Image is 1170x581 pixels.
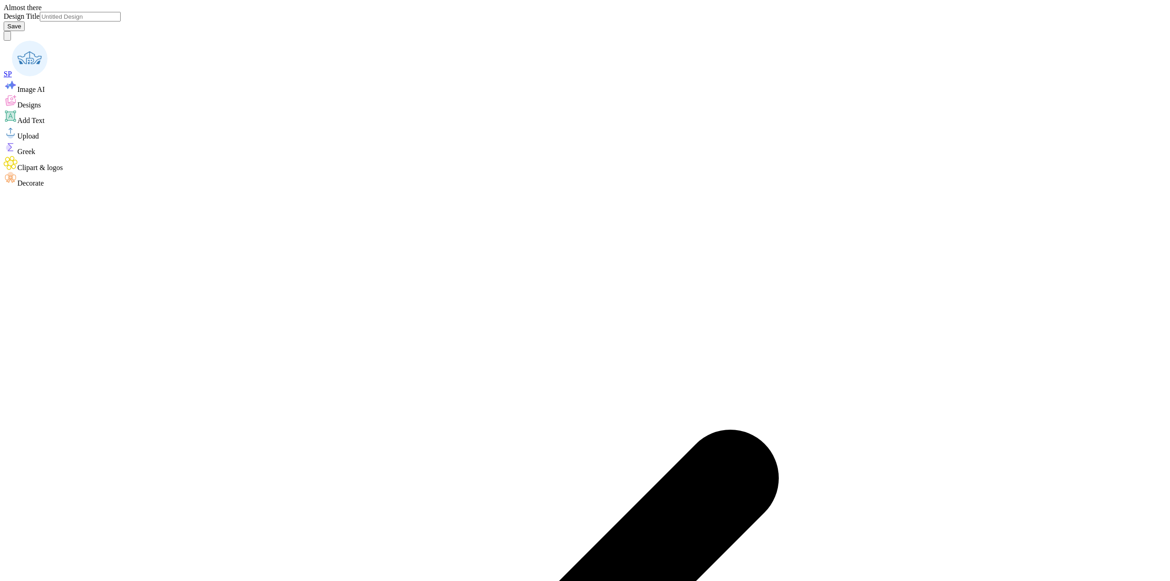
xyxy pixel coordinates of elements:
div: Almost there [4,4,1166,12]
span: SP [4,70,12,78]
input: Untitled Design [40,12,121,21]
span: Greek [17,148,35,155]
label: Design Title [4,12,40,20]
span: Clipart & logos [17,164,63,171]
a: SP [4,70,48,78]
img: Sean Pondales [12,41,48,76]
span: Add Text [17,117,44,124]
span: Designs [17,101,41,109]
span: Upload [17,132,39,140]
span: Decorate [17,179,44,187]
span: Image AI [17,85,45,93]
button: Save [4,21,25,31]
